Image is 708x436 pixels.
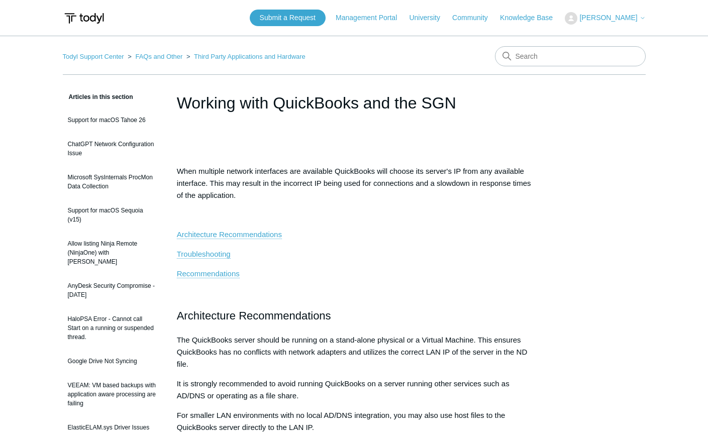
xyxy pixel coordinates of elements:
[63,53,124,60] a: Todyl Support Center
[177,378,532,402] p: It is strongly recommended to avoid running QuickBooks on a server running other services such as...
[63,135,162,163] a: ChatGPT Network Configuration Issue
[63,53,126,60] li: Todyl Support Center
[194,53,306,60] a: Third Party Applications and Hardware
[177,334,532,370] p: The QuickBooks server should be running on a stand-alone physical or a Virtual Machine. This ensu...
[409,13,450,23] a: University
[126,53,184,60] li: FAQs and Other
[452,13,498,23] a: Community
[177,250,231,259] a: Troubleshooting
[177,230,282,239] a: Architecture Recommendations
[63,376,162,413] a: VEEAM: VM based backups with application aware processing are failing
[63,309,162,347] a: HaloPSA Error - Cannot call Start on a running or suspended thread.
[63,9,106,28] img: Todyl Support Center Help Center home page
[500,13,563,23] a: Knowledge Base
[63,168,162,196] a: Microsoft SysInternals ProcMon Data Collection
[63,93,133,100] span: Articles in this section
[63,234,162,271] a: Allow listing Ninja Remote (NinjaOne) with [PERSON_NAME]
[495,46,646,66] input: Search
[177,409,532,433] p: For smaller LAN environments with no local AD/DNS integration, you may also use host files to the...
[184,53,306,60] li: Third Party Applications and Hardware
[250,10,326,26] a: Submit a Request
[63,276,162,304] a: AnyDesk Security Compromise - [DATE]
[177,269,240,278] a: Recommendations
[63,111,162,130] a: Support for macOS Tahoe 26
[177,91,532,115] h1: Working with QuickBooks and the SGN
[565,12,645,25] button: [PERSON_NAME]
[135,53,182,60] a: FAQs and Other
[63,201,162,229] a: Support for macOS Sequoia (v15)
[177,165,532,201] p: When multiple network interfaces are available QuickBooks will choose its server's IP from any av...
[63,352,162,371] a: Google Drive Not Syncing
[177,307,532,324] h2: Architecture Recommendations
[336,13,407,23] a: Management Portal
[579,14,637,22] span: [PERSON_NAME]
